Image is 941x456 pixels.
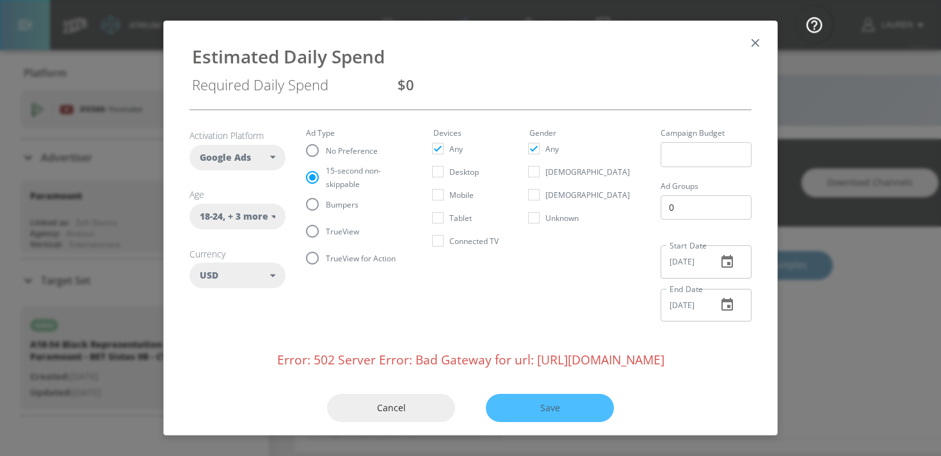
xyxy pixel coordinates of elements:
label: Campaign Budget [661,129,752,137]
div: 18-24, + 3 more [189,204,286,229]
span: Bumpers [326,198,358,211]
span: 18-24 [200,210,223,223]
span: Connected TV [449,234,499,248]
div: Error: 502 Server Error: Bad Gateway for url: [URL][DOMAIN_NAME] [189,351,752,368]
span: No Preference [326,144,378,158]
span: , + 3 more [223,210,268,223]
h6: Activation Platform [189,129,286,142]
button: Open Resource Center [796,6,832,42]
div: $0 [398,75,749,94]
span: TrueView for Action [326,252,396,265]
span: Mobile [449,188,474,202]
span: TrueView [326,225,359,238]
h6: Currency [189,248,286,260]
span: Tablet [449,211,472,225]
div: Google Ads [189,145,286,170]
span: USD [200,269,218,282]
button: Cancel [327,394,455,423]
span: Any [545,142,559,156]
div: USD [189,263,286,288]
legend: Gender [529,129,556,137]
span: 15-second non-skippable [326,164,403,191]
span: [DEMOGRAPHIC_DATA] [545,188,630,202]
span: Unknown [545,211,579,225]
div: Estimated Daily Spend [192,44,385,69]
span: Cancel [353,400,430,416]
span: Desktop [449,165,479,179]
div: Required Daily Spend [192,75,385,94]
h6: Age [189,188,286,200]
span: [DEMOGRAPHIC_DATA] [545,165,630,179]
span: Google Ads [200,151,251,164]
span: Any [449,142,463,156]
legend: Devices [433,129,462,137]
label: Ad Groups [661,183,752,190]
legend: Ad Type [306,129,335,137]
